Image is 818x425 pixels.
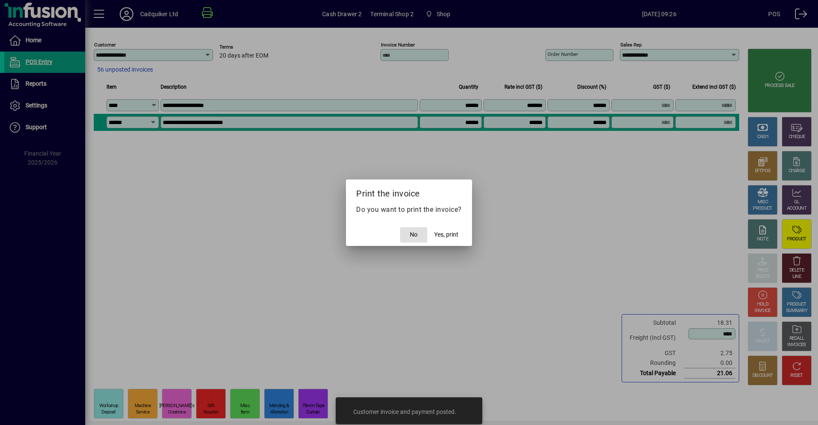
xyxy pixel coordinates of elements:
button: Yes, print [431,227,462,243]
p: Do you want to print the invoice? [356,205,462,215]
button: No [400,227,427,243]
span: No [410,230,418,239]
span: Yes, print [434,230,458,239]
h2: Print the invoice [346,179,472,204]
